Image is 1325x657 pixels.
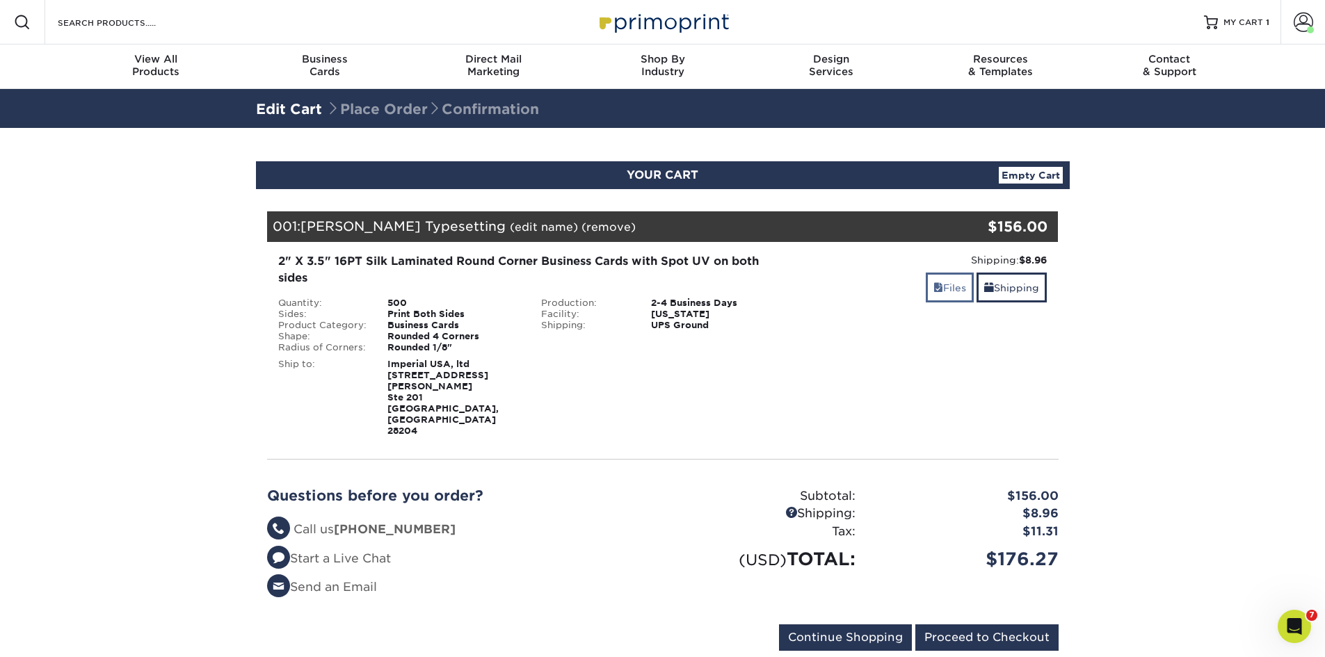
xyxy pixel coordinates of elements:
div: TOTAL: [663,546,866,572]
span: Shop By [578,53,747,65]
div: Radius of Corners: [268,342,378,353]
div: Print Both Sides [377,309,531,320]
div: [US_STATE] [641,309,794,320]
div: Tax: [663,523,866,541]
div: Subtotal: [663,487,866,505]
div: Shipping: [663,505,866,523]
div: 001: [267,211,926,242]
div: & Support [1085,53,1254,78]
div: $8.96 [866,505,1069,523]
a: Start a Live Chat [267,551,391,565]
div: 2-4 Business Days [641,298,794,309]
h2: Questions before you order? [267,487,652,504]
a: Shop ByIndustry [578,44,747,89]
input: SEARCH PRODUCTS..... [56,14,192,31]
input: Proceed to Checkout [915,624,1059,651]
a: Direct MailMarketing [409,44,578,89]
div: UPS Ground [641,320,794,331]
iframe: Intercom live chat [1278,610,1311,643]
div: Cards [240,53,409,78]
div: Shipping: [531,320,641,331]
span: Business [240,53,409,65]
a: Files [926,273,974,302]
span: Direct Mail [409,53,578,65]
a: (edit name) [510,220,578,234]
a: BusinessCards [240,44,409,89]
div: Products [72,53,241,78]
div: 500 [377,298,531,309]
span: [PERSON_NAME] Typesetting [300,218,506,234]
a: (remove) [581,220,636,234]
div: $11.31 [866,523,1069,541]
div: $156.00 [926,216,1048,237]
a: Shipping [977,273,1047,302]
div: Sides: [268,309,378,320]
span: YOUR CART [627,168,698,181]
div: $156.00 [866,487,1069,505]
span: View All [72,53,241,65]
div: Quantity: [268,298,378,309]
small: (USD) [739,551,787,569]
div: Production: [531,298,641,309]
a: DesignServices [747,44,916,89]
div: Facility: [531,309,641,320]
a: View AllProducts [72,44,241,89]
div: Ship to: [268,359,378,437]
a: Edit Cart [256,101,322,117]
li: Call us [267,521,652,539]
div: Shipping: [805,253,1047,267]
div: 2" X 3.5" 16PT Silk Laminated Round Corner Business Cards with Spot UV on both sides [278,253,784,286]
div: Industry [578,53,747,78]
div: $176.27 [866,546,1069,572]
span: Design [747,53,916,65]
div: & Templates [916,53,1085,78]
strong: $8.96 [1019,254,1047,266]
strong: [PHONE_NUMBER] [334,522,456,536]
span: files [933,282,943,293]
div: Business Cards [377,320,531,331]
div: Product Category: [268,320,378,331]
span: shipping [984,282,994,293]
span: Contact [1085,53,1254,65]
input: Continue Shopping [779,624,912,651]
div: Rounded 4 Corners [377,331,531,342]
div: Services [747,53,916,78]
a: Send an Email [267,580,377,594]
a: Empty Cart [999,167,1063,184]
span: 1 [1266,17,1269,27]
span: Place Order Confirmation [326,101,539,117]
div: Marketing [409,53,578,78]
img: Primoprint [593,7,732,37]
strong: Imperial USA, ltd [STREET_ADDRESS][PERSON_NAME] Ste 201 [GEOGRAPHIC_DATA], [GEOGRAPHIC_DATA] 28204 [387,359,499,436]
a: Resources& Templates [916,44,1085,89]
a: Contact& Support [1085,44,1254,89]
span: MY CART [1223,17,1263,29]
div: Rounded 1/8" [377,342,531,353]
span: 7 [1306,610,1317,621]
div: Shape: [268,331,378,342]
span: Resources [916,53,1085,65]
